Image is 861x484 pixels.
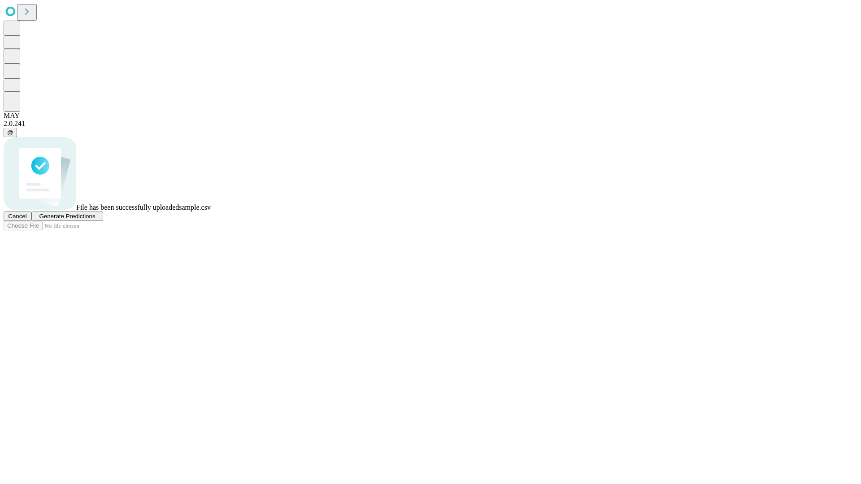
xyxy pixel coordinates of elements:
button: @ [4,128,17,137]
span: Cancel [8,213,27,220]
span: @ [7,129,13,136]
div: 2.0.241 [4,120,857,128]
span: File has been successfully uploaded [76,203,179,211]
span: sample.csv [179,203,211,211]
button: Generate Predictions [31,212,103,221]
span: Generate Predictions [39,213,95,220]
div: MAY [4,112,857,120]
button: Cancel [4,212,31,221]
